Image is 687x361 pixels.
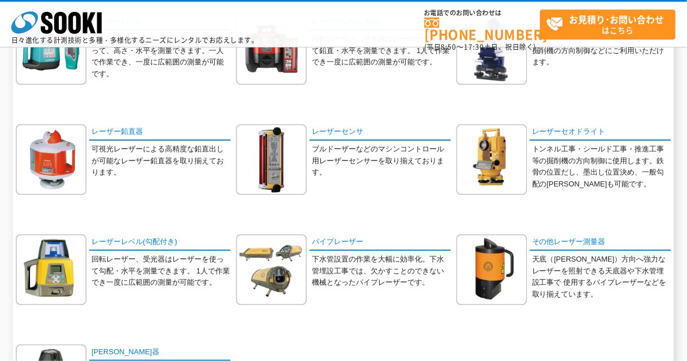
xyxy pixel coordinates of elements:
p: 下水管設置の作業を大幅に効率化。下水管埋設工事では、欠かすことのできない機械となったパイプレーザーです。 [312,254,451,289]
a: レーザー鉛直器 [89,124,231,141]
a: レーザーセンサ [310,124,451,141]
a: [PERSON_NAME]器 [89,345,231,361]
span: (平日 ～ 土日、祝日除く) [424,42,536,52]
a: その他レーザー測量器 [530,234,671,251]
img: パイプレーザー [236,234,307,305]
img: レーザーセオドライト [456,124,527,195]
p: ブルドーザーなどのマシンコントロール用レーザーセンサーを取り揃えております。 [312,143,451,179]
a: お見積り･お問い合わせはこちら [540,10,676,40]
p: 可視光レーザーによる高精度な鉛直出しが可能なレーザー鉛直器を取り揃えております。 [92,143,231,179]
p: 回転レーザー・受光器は、レーザーを使って、高さ・水平を測量できます。一人で作業でき、一度に広範囲の測量が可能です。 [92,33,231,80]
strong: お見積り･お問い合わせ [569,12,664,26]
a: [PHONE_NUMBER] [424,18,540,41]
a: パイプレーザー [310,234,451,251]
span: はこちら [546,10,675,38]
p: 天底（[PERSON_NAME]）方向へ強力なレーザーを照射できる天底器や下水管埋設工事で 使用するパイプレーザーなどを取り揃えています。 [532,254,671,301]
p: 回転レーザー、受光器はレーザーを使って勾配・水平を測量できます。 1人で作業でき一度に広範囲の測量が可能です。 [92,254,231,289]
a: レーザーレベル(勾配付き) [89,234,231,251]
img: レーザーレベル(勾配付き) [16,234,86,305]
p: トンネル工事・シールド工事・推進工事等の掘削機の方向制御に使用します。鉄骨の位置だし、墨出し位置決め、一般勾配の[PERSON_NAME]も可能です。 [532,143,671,190]
span: 8:50 [441,42,457,52]
img: レーザー鉛直器 [16,124,86,195]
p: 日々進化する計測技術と多種・多様化するニーズにレンタルでお応えします。 [11,37,259,44]
a: レーザーセオドライト [530,124,671,141]
span: お電話でのお問い合わせは [424,10,540,16]
img: レーザーセンサ [236,124,307,195]
span: 17:30 [464,42,484,52]
img: その他レーザー測量器 [456,234,527,305]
